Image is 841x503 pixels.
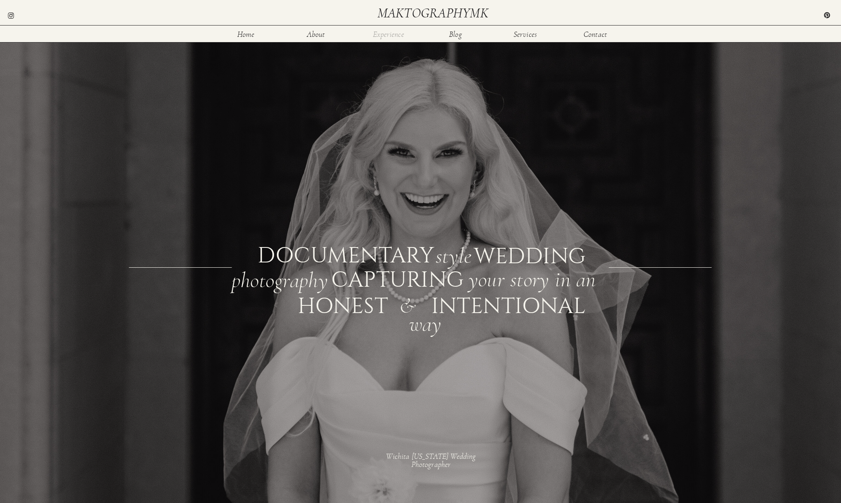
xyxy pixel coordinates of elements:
[331,269,426,287] div: CAPTURING
[303,30,329,37] a: About
[399,295,424,314] div: &
[436,245,471,263] div: style
[366,452,496,465] h1: Wichita [US_STATE] Wedding Photographer
[512,30,539,37] a: Services
[233,30,259,37] a: Home
[582,30,609,37] a: Contact
[232,270,329,288] div: photography
[298,295,356,313] div: honest
[377,6,492,20] a: maktographymk
[258,245,431,264] div: documentary
[409,313,449,332] div: way
[474,245,584,263] div: WEDDING
[373,30,405,37] a: Experience
[431,295,490,313] div: intentional
[443,30,469,37] a: Blog
[468,269,607,287] div: your story in an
